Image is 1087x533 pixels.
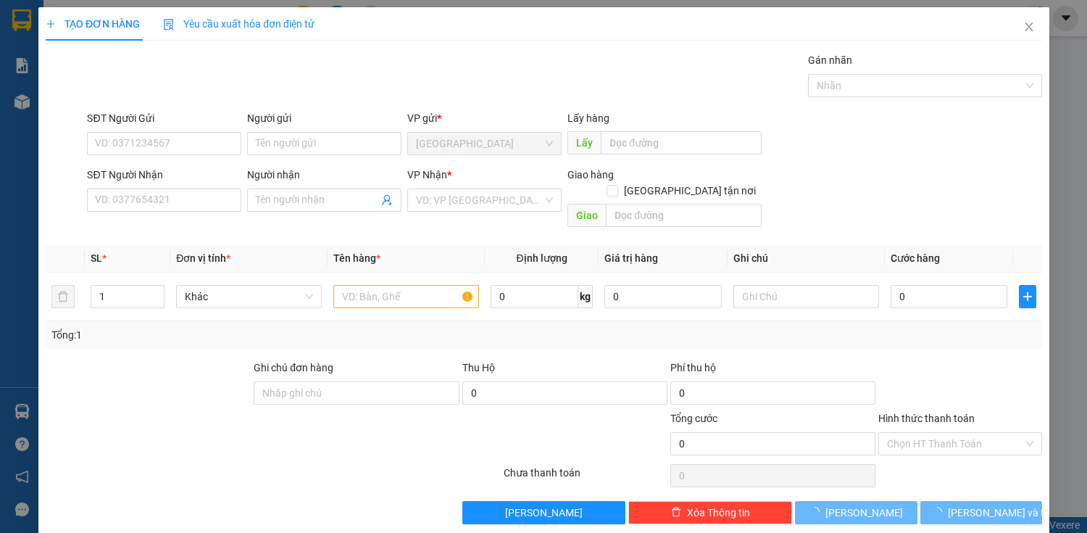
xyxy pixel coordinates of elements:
[148,297,164,307] span: Decrease Value
[733,285,878,308] input: Ghi Chú
[1023,21,1035,33] span: close
[502,465,669,490] div: Chưa thanh toán
[516,252,567,264] span: Định lượng
[1009,7,1049,48] button: Close
[920,501,1041,524] button: [PERSON_NAME] và In
[809,507,825,517] span: loading
[152,298,161,307] span: down
[254,362,333,373] label: Ghi chú đơn hàng
[333,252,380,264] span: Tên hàng
[87,110,241,126] div: SĐT Người Gửi
[254,381,459,405] input: Ghi chú đơn hàng
[87,167,241,183] div: SĐT Người Nhận
[416,133,553,154] span: Sài Gòn
[670,413,717,424] span: Tổng cước
[606,204,762,227] input: Dọc đường
[604,285,721,308] input: 0
[567,131,601,154] span: Lấy
[601,131,762,154] input: Dọc đường
[567,112,609,124] span: Lấy hàng
[604,252,658,264] span: Giá trị hàng
[148,286,164,297] span: Increase Value
[567,169,614,181] span: Giao hàng
[90,252,101,264] span: SL
[247,110,401,126] div: Người gửi
[407,169,447,181] span: VP Nhận
[878,413,975,424] label: Hình thức thanh toán
[578,285,593,308] span: kg
[176,252,230,264] span: Đơn vị tính
[51,327,421,343] div: Tổng: 1
[727,244,884,273] th: Ghi chú
[686,505,749,521] span: Xóa Thông tin
[462,362,494,373] span: Thu Hộ
[1020,291,1036,302] span: plus
[670,507,680,518] span: delete
[333,285,479,308] input: VD: Bàn, Ghế
[163,18,315,30] span: Yêu cầu xuất hóa đơn điện tử
[185,286,313,307] span: Khác
[381,194,393,206] span: user-add
[407,110,562,126] div: VP gửi
[807,54,851,66] label: Gán nhãn
[247,167,401,183] div: Người nhận
[628,501,792,524] button: deleteXóa Thông tin
[152,288,161,297] span: up
[163,19,175,30] img: icon
[46,19,56,29] span: plus
[46,18,140,30] span: TẠO ĐƠN HÀNG
[947,505,1049,521] span: [PERSON_NAME] và In
[51,285,75,308] button: delete
[1019,285,1036,308] button: plus
[670,360,875,381] div: Phí thu hộ
[567,204,606,227] span: Giao
[825,505,902,521] span: [PERSON_NAME]
[795,501,917,524] button: [PERSON_NAME]
[890,252,939,264] span: Cước hàng
[931,507,947,517] span: loading
[618,183,762,199] span: [GEOGRAPHIC_DATA] tận nơi
[505,505,583,521] span: [PERSON_NAME]
[462,501,625,524] button: [PERSON_NAME]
